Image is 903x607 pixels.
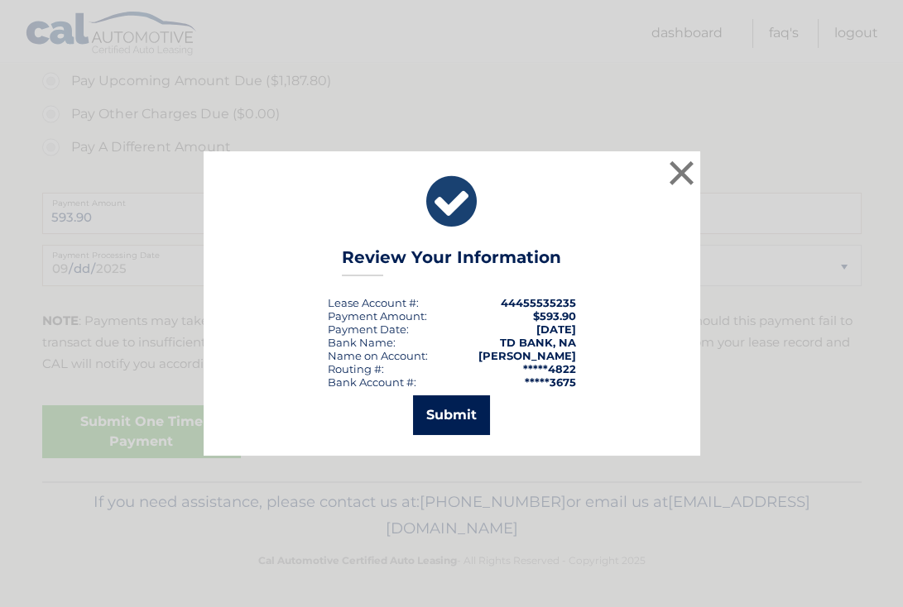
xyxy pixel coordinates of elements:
div: Routing #: [328,362,384,375]
button: × [665,156,699,189]
div: Bank Name: [328,336,396,349]
strong: 44455535235 [501,296,576,309]
strong: TD BANK, NA [500,336,576,349]
span: $593.90 [533,309,576,323]
div: Name on Account: [328,349,428,362]
button: Submit [413,395,490,435]
span: Payment Date [328,323,406,336]
div: Lease Account #: [328,296,419,309]
div: Bank Account #: [328,375,416,389]
h3: Review Your Information [342,247,561,276]
span: [DATE] [536,323,576,336]
div: : [328,323,409,336]
strong: [PERSON_NAME] [478,349,576,362]
div: Payment Amount: [328,309,427,323]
